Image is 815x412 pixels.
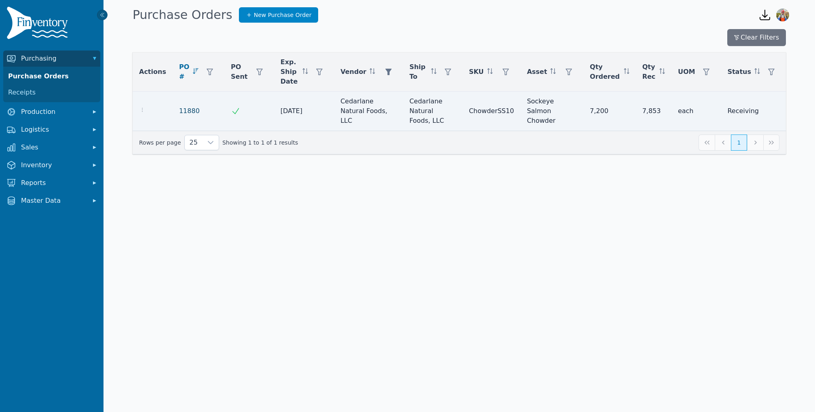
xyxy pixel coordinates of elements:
[671,92,721,131] td: each
[3,50,100,67] button: Purchasing
[727,67,751,77] span: Status
[21,143,86,152] span: Sales
[281,57,299,86] span: Exp. Ship Date
[5,68,99,84] a: Purchase Orders
[3,193,100,209] button: Master Data
[274,92,334,131] td: [DATE]
[179,106,200,116] a: 11880
[334,92,403,131] td: Cedarlane Natural Foods, LLC
[520,92,583,131] td: Sockeye Salmon Chowder
[133,8,232,22] h1: Purchase Orders
[185,135,203,150] span: Rows per page
[776,8,789,21] img: Sera Wheeler
[636,92,671,131] td: 7,853
[721,92,786,131] td: Receiving
[21,125,86,135] span: Logistics
[3,139,100,156] button: Sales
[5,84,99,101] a: Receipts
[21,196,86,206] span: Master Data
[527,67,547,77] span: Asset
[469,67,484,77] span: SKU
[179,62,190,82] span: PO #
[462,92,520,131] td: ChowderSS10
[727,29,786,46] button: Clear Filters
[678,67,695,77] span: UOM
[231,62,248,82] span: PO Sent
[21,107,86,117] span: Production
[590,62,621,82] span: Qty Ordered
[3,175,100,191] button: Reports
[583,92,636,131] td: 7,200
[6,6,71,42] img: Finventory
[3,104,100,120] button: Production
[139,67,166,77] span: Actions
[410,62,428,82] span: Ship To
[21,54,86,63] span: Purchasing
[3,157,100,173] button: Inventory
[731,135,747,151] button: Page 1
[239,7,319,23] a: New Purchase Order
[21,178,86,188] span: Reports
[642,62,656,82] span: Qty Rec
[340,67,366,77] span: Vendor
[3,122,100,138] button: Logistics
[254,11,312,19] span: New Purchase Order
[222,139,298,147] span: Showing 1 to 1 of 1 results
[403,92,462,131] td: Cedarlane Natural Foods, LLC
[21,160,86,170] span: Inventory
